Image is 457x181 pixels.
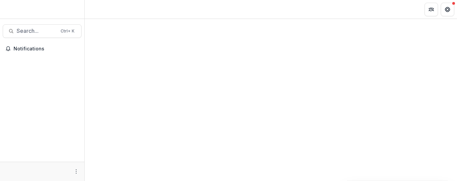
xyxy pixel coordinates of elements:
nav: breadcrumb [87,4,116,14]
button: Notifications [3,43,82,54]
button: Search... [3,24,82,38]
button: Partners [425,3,438,16]
span: Search... [17,28,57,34]
div: Ctrl + K [59,27,76,35]
button: More [72,167,80,176]
span: Notifications [14,46,79,52]
button: Get Help [441,3,454,16]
